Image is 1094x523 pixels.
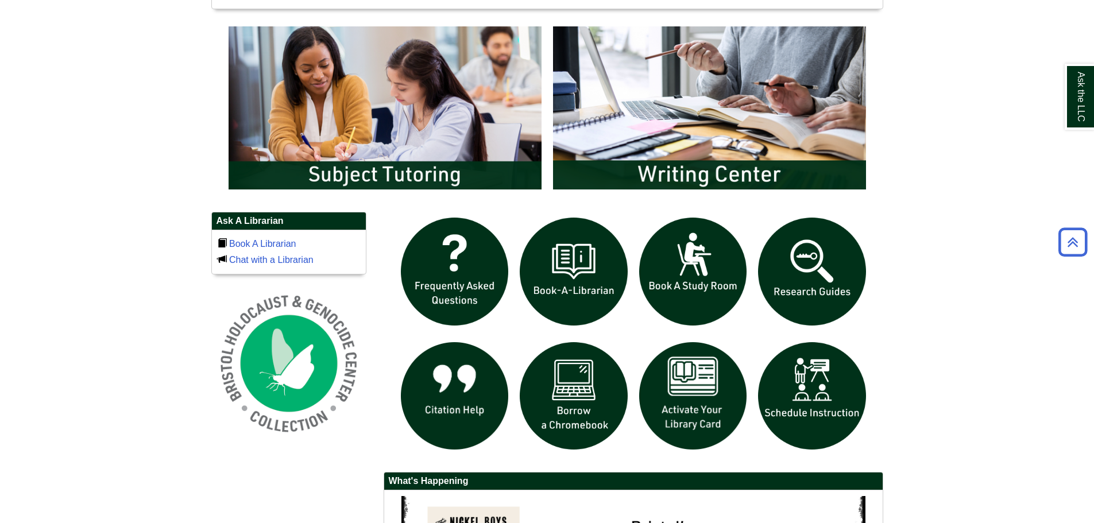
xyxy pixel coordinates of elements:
img: book a study room icon links to book a study room web page [633,212,753,331]
img: Research Guides icon links to research guides web page [752,212,872,331]
div: slideshow [223,21,872,200]
img: Subject Tutoring Information [223,21,547,195]
img: frequently asked questions [395,212,515,331]
h2: What's Happening [384,472,883,490]
img: For faculty. Schedule Library Instruction icon links to form. [752,336,872,456]
img: Holocaust and Genocide Collection [211,286,366,441]
img: activate Library Card icon links to form to activate student ID into library card [633,336,753,456]
a: Chat with a Librarian [229,255,314,265]
img: Writing Center Information [547,21,872,195]
a: Book A Librarian [229,239,296,249]
img: Book a Librarian icon links to book a librarian web page [514,212,633,331]
h2: Ask A Librarian [212,212,366,230]
img: Borrow a chromebook icon links to the borrow a chromebook web page [514,336,633,456]
img: citation help icon links to citation help guide page [395,336,515,456]
a: Back to Top [1054,234,1091,250]
div: slideshow [395,212,872,460]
